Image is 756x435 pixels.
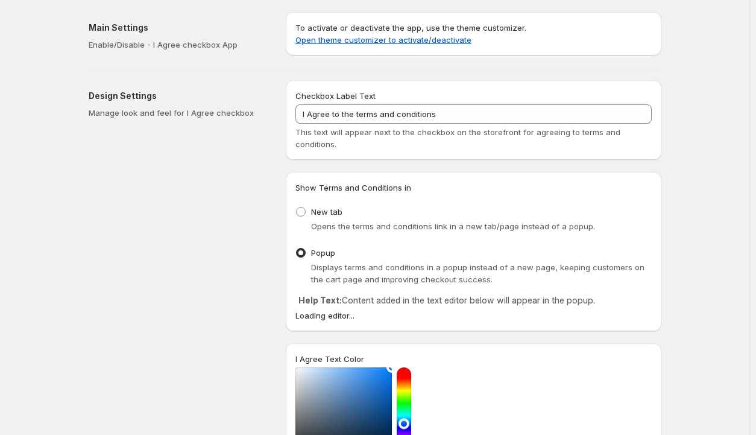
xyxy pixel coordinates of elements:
a: Open theme customizer to activate/deactivate [295,35,471,45]
span: Displays terms and conditions in a popup instead of a new page, keeping customers on the cart pag... [311,262,644,284]
p: To activate or deactivate the app, use the theme customizer. [295,22,652,46]
strong: Help Text: [298,295,342,305]
p: Enable/Disable - I Agree checkbox App [89,39,266,51]
h2: Main Settings [89,22,266,34]
span: Opens the terms and conditions link in a new tab/page instead of a popup. [311,221,595,231]
p: Manage look and feel for I Agree checkbox [89,107,266,119]
div: Loading editor... [295,310,652,322]
p: Content added in the text editor below will appear in the popup. [298,294,649,306]
h2: Design Settings [89,90,266,102]
span: Show Terms and Conditions in [295,183,411,192]
span: Checkbox Label Text [295,91,376,101]
span: This text will appear next to the checkbox on the storefront for agreeing to terms and conditions. [295,127,620,149]
span: New tab [311,207,342,217]
label: I Agree Text Color [295,353,364,365]
span: Popup [311,248,335,258]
